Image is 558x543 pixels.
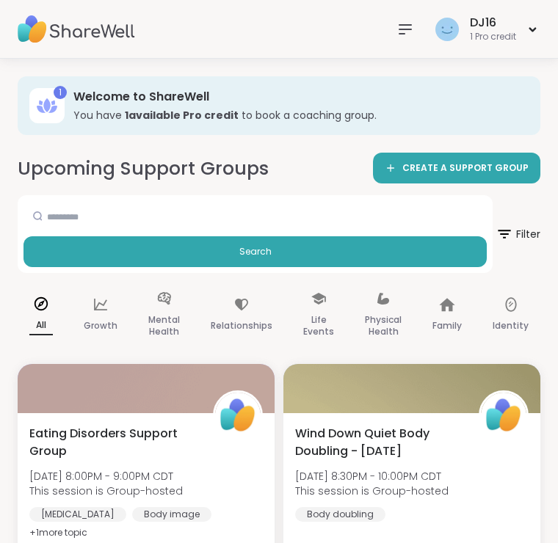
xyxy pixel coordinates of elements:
[125,108,239,123] b: 1 available Pro credit
[84,317,117,335] p: Growth
[29,316,53,335] p: All
[132,507,211,522] div: Body image
[493,317,529,335] p: Identity
[29,507,126,522] div: [MEDICAL_DATA]
[432,317,462,335] p: Family
[73,89,520,105] h3: Welcome to ShareWell
[18,156,269,181] h2: Upcoming Support Groups
[295,425,463,460] span: Wind Down Quiet Body Doubling - [DATE]
[365,311,402,340] p: Physical Health
[295,507,385,522] div: Body doubling
[373,153,540,183] a: CREATE A SUPPORT GROUP
[470,31,516,43] div: 1 Pro credit
[23,236,487,267] button: Search
[29,469,183,484] span: [DATE] 8:00PM - 9:00PM CDT
[470,15,516,31] div: DJ16
[29,425,197,460] span: Eating Disorders Support Group
[303,311,334,340] p: Life Events
[402,162,529,175] span: CREATE A SUPPORT GROUP
[295,484,449,498] span: This session is Group-hosted
[481,393,526,438] img: ShareWell
[295,469,449,484] span: [DATE] 8:30PM - 10:00PM CDT
[18,4,135,55] img: ShareWell Nav Logo
[29,484,183,498] span: This session is Group-hosted
[148,311,180,340] p: Mental Health
[435,18,459,41] img: DJ16
[54,86,67,99] div: 1
[496,216,540,252] span: Filter
[73,108,520,123] h3: You have to book a coaching group.
[239,245,272,258] span: Search
[215,393,261,438] img: ShareWell
[211,317,272,335] p: Relationships
[496,195,540,273] button: Filter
